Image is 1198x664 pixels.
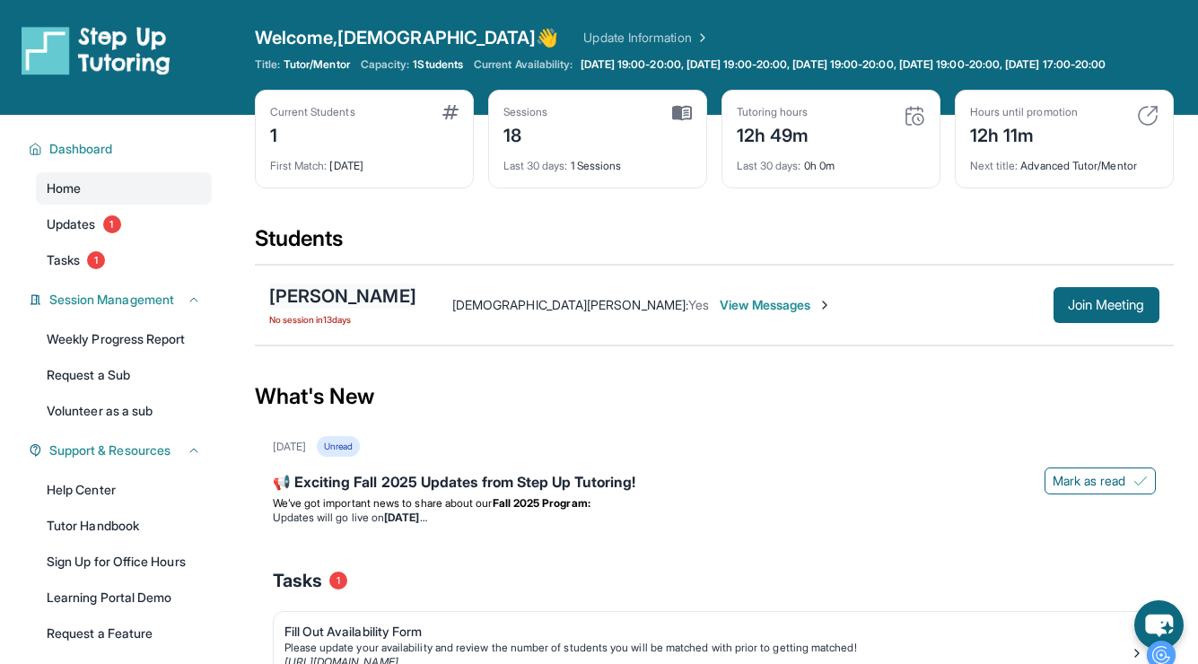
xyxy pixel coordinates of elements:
[87,251,105,269] span: 1
[970,105,1078,119] div: Hours until promotion
[329,572,347,590] span: 1
[503,148,692,173] div: 1 Sessions
[384,511,426,524] strong: [DATE]
[255,357,1174,436] div: What's New
[452,297,688,312] span: [DEMOGRAPHIC_DATA][PERSON_NAME] :
[36,581,212,614] a: Learning Portal Demo
[36,395,212,427] a: Volunteer as a sub
[284,641,1130,655] div: Please update your availability and review the number of students you will be matched with prior ...
[103,215,121,233] span: 1
[317,436,360,457] div: Unread
[737,105,809,119] div: Tutoring hours
[36,172,212,205] a: Home
[904,105,925,127] img: card
[692,29,710,47] img: Chevron Right
[255,57,280,72] span: Title:
[737,119,809,148] div: 12h 49m
[269,284,416,309] div: [PERSON_NAME]
[493,496,590,510] strong: Fall 2025 Program:
[269,312,416,327] span: No session in 13 days
[49,441,171,459] span: Support & Resources
[36,359,212,391] a: Request a Sub
[1134,600,1184,650] button: chat-button
[284,57,350,72] span: Tutor/Mentor
[273,440,306,454] div: [DATE]
[474,57,573,72] span: Current Availability:
[970,119,1078,148] div: 12h 11m
[273,471,1156,496] div: 📢 Exciting Fall 2025 Updates from Step Up Tutoring!
[270,159,328,172] span: First Match :
[1137,105,1159,127] img: card
[36,617,212,650] a: Request a Feature
[273,568,322,593] span: Tasks
[47,215,96,233] span: Updates
[503,119,548,148] div: 18
[255,224,1174,264] div: Students
[442,105,459,119] img: card
[503,105,548,119] div: Sessions
[273,511,1156,525] li: Updates will go live on
[49,140,113,158] span: Dashboard
[255,25,559,50] span: Welcome, [DEMOGRAPHIC_DATA] 👋
[36,208,212,240] a: Updates1
[688,297,709,312] span: Yes
[36,474,212,506] a: Help Center
[49,291,174,309] span: Session Management
[970,159,1019,172] span: Next title :
[36,546,212,578] a: Sign Up for Office Hours
[577,57,1110,72] a: [DATE] 19:00-20:00, [DATE] 19:00-20:00, [DATE] 19:00-20:00, [DATE] 19:00-20:00, [DATE] 17:00-20:00
[22,25,171,75] img: logo
[970,148,1159,173] div: Advanced Tutor/Mentor
[413,57,463,72] span: 1 Students
[818,298,832,312] img: Chevron-Right
[47,179,81,197] span: Home
[672,105,692,121] img: card
[1054,287,1159,323] button: Join Meeting
[361,57,410,72] span: Capacity:
[583,29,709,47] a: Update Information
[1133,474,1148,488] img: Mark as read
[36,510,212,542] a: Tutor Handbook
[42,291,201,309] button: Session Management
[270,148,459,173] div: [DATE]
[737,148,925,173] div: 0h 0m
[284,623,1130,641] div: Fill Out Availability Form
[273,496,493,510] span: We’ve got important news to share about our
[581,57,1106,72] span: [DATE] 19:00-20:00, [DATE] 19:00-20:00, [DATE] 19:00-20:00, [DATE] 19:00-20:00, [DATE] 17:00-20:00
[47,251,80,269] span: Tasks
[1045,467,1156,494] button: Mark as read
[36,323,212,355] a: Weekly Progress Report
[270,119,355,148] div: 1
[42,441,201,459] button: Support & Resources
[1053,472,1126,490] span: Mark as read
[270,105,355,119] div: Current Students
[42,140,201,158] button: Dashboard
[720,296,832,314] span: View Messages
[503,159,568,172] span: Last 30 days :
[36,244,212,276] a: Tasks1
[1068,300,1145,310] span: Join Meeting
[737,159,801,172] span: Last 30 days :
